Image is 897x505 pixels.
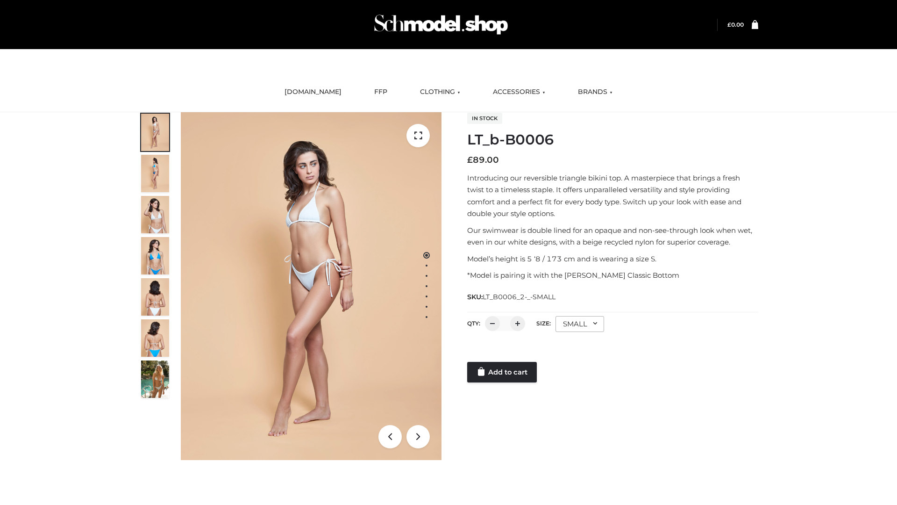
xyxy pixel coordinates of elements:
[141,319,169,357] img: ArielClassicBikiniTop_CloudNine_AzureSky_OW114ECO_8-scaled.jpg
[555,316,604,332] div: SMALL
[181,112,441,460] img: ArielClassicBikiniTop_CloudNine_AzureSky_OW114ECO_1
[536,320,551,327] label: Size:
[467,269,758,281] p: *Model is pairing it with the [PERSON_NAME] Classic Bottom
[141,114,169,151] img: ArielClassicBikiniTop_CloudNine_AzureSky_OW114ECO_1-scaled.jpg
[467,172,758,220] p: Introducing our reversible triangle bikini top. A masterpiece that brings a fresh twist to a time...
[467,131,758,148] h1: LT_b-B0006
[467,291,556,303] span: SKU:
[141,237,169,274] img: ArielClassicBikiniTop_CloudNine_AzureSky_OW114ECO_4-scaled.jpg
[371,6,511,43] img: Schmodel Admin 964
[141,196,169,233] img: ArielClassicBikiniTop_CloudNine_AzureSky_OW114ECO_3-scaled.jpg
[467,253,758,265] p: Model’s height is 5 ‘8 / 173 cm and is wearing a size S.
[367,82,394,102] a: FFP
[467,362,537,382] a: Add to cart
[467,113,502,124] span: In stock
[486,82,552,102] a: ACCESSORIES
[467,320,480,327] label: QTY:
[141,278,169,316] img: ArielClassicBikiniTop_CloudNine_AzureSky_OW114ECO_7-scaled.jpg
[467,224,758,248] p: Our swimwear is double lined for an opaque and non-see-through look when wet, even in our white d...
[413,82,467,102] a: CLOTHING
[571,82,619,102] a: BRANDS
[141,155,169,192] img: ArielClassicBikiniTop_CloudNine_AzureSky_OW114ECO_2-scaled.jpg
[727,21,744,28] bdi: 0.00
[467,155,473,165] span: £
[727,21,731,28] span: £
[278,82,349,102] a: [DOMAIN_NAME]
[141,361,169,398] img: Arieltop_CloudNine_AzureSky2.jpg
[483,293,555,301] span: LT_B0006_2-_-SMALL
[467,155,499,165] bdi: 89.00
[727,21,744,28] a: £0.00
